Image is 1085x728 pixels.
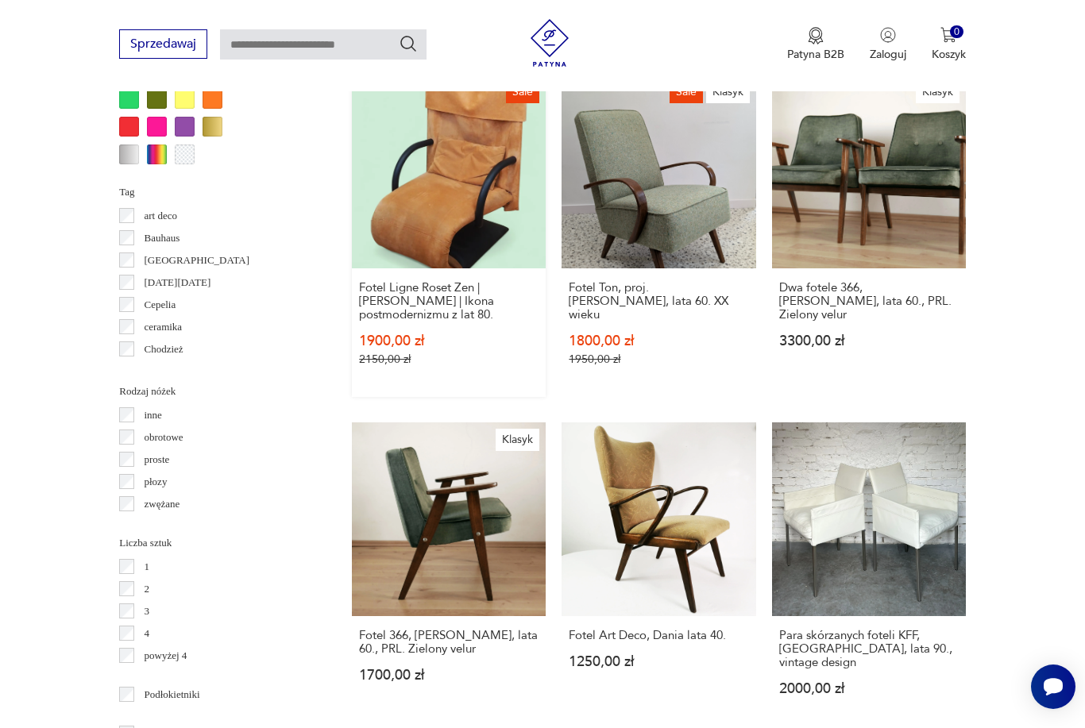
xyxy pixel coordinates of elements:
[932,47,966,62] p: Koszyk
[808,27,824,44] img: Ikona medalu
[352,422,546,726] a: KlasykFotel 366, Chierowski, lata 60., PRL. Zielony velurFotel 366, [PERSON_NAME], lata 60., PRL....
[145,580,150,598] p: 2
[940,27,956,43] img: Ikona koszyka
[399,34,418,53] button: Szukaj
[787,27,844,62] a: Ikona medaluPatyna B2B
[787,47,844,62] p: Patyna B2B
[880,27,896,43] img: Ikonka użytkownika
[779,629,959,669] h3: Para skórzanych foteli KFF, [GEOGRAPHIC_DATA], lata 90., vintage design
[352,75,546,397] a: SaleFotel Ligne Roset Zen | Claude Brisson | Ikona postmodernizmu z lat 80.Fotel Ligne Roset Zen ...
[145,318,183,336] p: ceramika
[569,629,748,642] h3: Fotel Art Deco, Dania lata 40.
[145,207,178,225] p: art deco
[119,383,314,400] p: Rodzaj nóżek
[772,422,966,726] a: Para skórzanych foteli KFF, Niemcy, lata 90., vintage designPara skórzanych foteli KFF, [GEOGRAPH...
[569,281,748,322] h3: Fotel Ton, proj. [PERSON_NAME], lata 60. XX wieku
[569,352,748,366] p: 1950,00 zł
[145,686,200,703] p: Podłokietniki
[145,647,187,664] p: powyżej 4
[562,422,755,726] a: Fotel Art Deco, Dania lata 40.Fotel Art Deco, Dania lata 40.1250,00 zł
[569,655,748,668] p: 1250,00 zł
[119,534,314,552] p: Liczba sztuk
[145,625,150,642] p: 4
[145,341,183,358] p: Chodzież
[772,75,966,397] a: KlasykDwa fotele 366, Chierowski, lata 60., PRL. Zielony velurDwa fotele 366, [PERSON_NAME], lata...
[119,29,207,59] button: Sprzedawaj
[119,40,207,51] a: Sprzedawaj
[1031,664,1075,709] iframe: Smartsupp widget button
[779,281,959,322] h3: Dwa fotele 366, [PERSON_NAME], lata 60., PRL. Zielony velur
[145,603,150,620] p: 3
[145,274,211,291] p: [DATE][DATE]
[119,183,314,201] p: Tag
[145,406,162,424] p: inne
[145,363,183,380] p: Ćmielów
[145,558,150,576] p: 1
[145,473,168,491] p: płozy
[779,682,959,695] p: 2000,00 zł
[145,429,183,446] p: obrotowe
[870,27,906,62] button: Zaloguj
[359,352,539,366] p: 2150,00 zł
[145,451,170,468] p: proste
[145,495,180,513] p: zwężane
[526,19,573,67] img: Patyna - sklep z meblami i dekoracjami vintage
[359,334,539,348] p: 1900,00 zł
[359,281,539,322] h3: Fotel Ligne Roset Zen | [PERSON_NAME] | Ikona postmodernizmu z lat 80.
[359,668,539,682] p: 1700,00 zł
[950,25,963,39] div: 0
[145,229,180,247] p: Bauhaus
[562,75,755,397] a: SaleKlasykFotel Ton, proj. Jaroslav Šmidek, lata 60. XX wiekuFotel Ton, proj. [PERSON_NAME], lata...
[145,296,176,314] p: Cepelia
[870,47,906,62] p: Zaloguj
[787,27,844,62] button: Patyna B2B
[569,334,748,348] p: 1800,00 zł
[359,629,539,656] h3: Fotel 366, [PERSON_NAME], lata 60., PRL. Zielony velur
[932,27,966,62] button: 0Koszyk
[145,252,250,269] p: [GEOGRAPHIC_DATA]
[779,334,959,348] p: 3300,00 zł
